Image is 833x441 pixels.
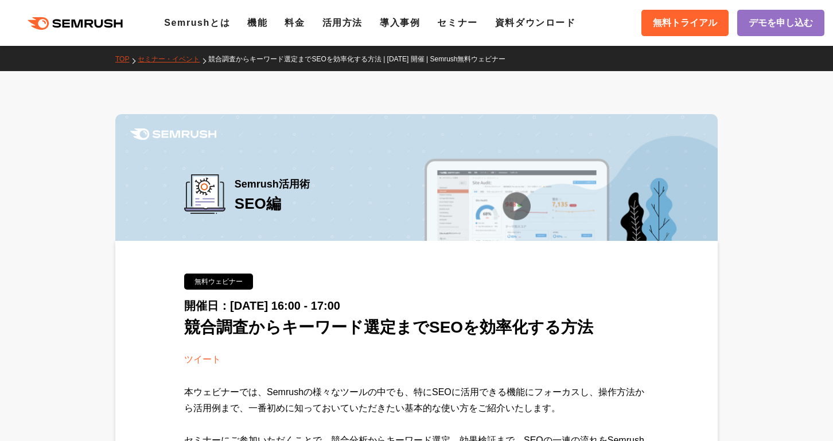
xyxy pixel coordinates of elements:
a: ツイート [184,354,221,364]
span: 無料トライアル [653,15,717,30]
a: 導入事例 [380,18,420,28]
a: 機能 [247,18,267,28]
a: セミナー [437,18,477,28]
span: SEO編 [235,195,281,212]
a: 資料ダウンロード [495,18,576,28]
a: セミナー・イベント [138,55,208,63]
div: 無料ウェビナー [184,274,253,290]
a: Semrushとは [164,18,230,28]
a: 競合調査からキーワード選定までSEOを効率化する方法 | [DATE] 開催 | Semrush無料ウェビナー [208,55,514,63]
span: Semrush活用術 [235,174,310,194]
a: TOP [115,55,138,63]
a: 活用方法 [322,18,363,28]
a: 料金 [285,18,305,28]
span: デモを申し込む [749,15,813,30]
span: 競合調査からキーワード選定までSEOを効率化する方法 [184,318,593,336]
a: 無料トライアル [641,10,729,36]
span: 開催日：[DATE] 16:00 - 17:00 [184,299,340,312]
img: Semrush [130,128,216,140]
a: デモを申し込む [737,10,824,36]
